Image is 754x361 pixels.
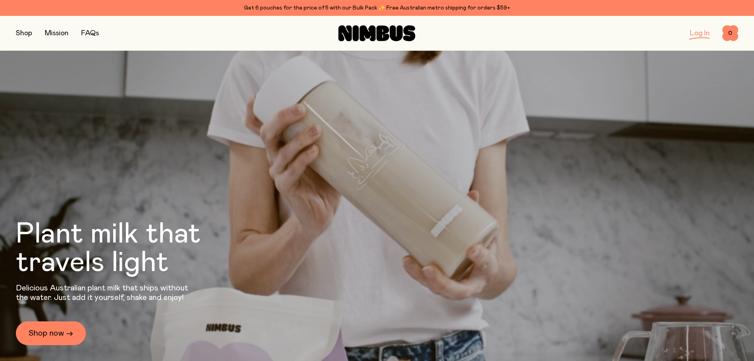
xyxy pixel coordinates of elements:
div: Get 6 pouches for the price of 5 with our Bulk Pack ✨ Free Australian metro shipping for orders $59+ [16,3,738,13]
a: FAQs [81,30,99,37]
a: Log In [690,30,710,37]
a: Mission [45,30,68,37]
button: 0 [722,25,738,41]
p: Delicious Australian plant milk that ships without the water. Just add it yourself, shake and enjoy! [16,283,193,302]
h1: Plant milk that travels light [16,220,244,277]
a: Shop now → [16,321,86,345]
